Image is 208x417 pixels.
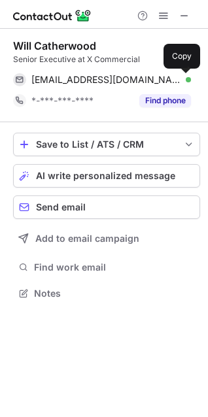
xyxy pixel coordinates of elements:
[31,74,181,86] span: [EMAIL_ADDRESS][DOMAIN_NAME]
[13,133,200,156] button: save-profile-one-click
[36,202,86,212] span: Send email
[13,258,200,276] button: Find work email
[34,261,195,273] span: Find work email
[36,171,175,181] span: AI write personalized message
[13,195,200,219] button: Send email
[36,139,177,150] div: Save to List / ATS / CRM
[139,94,191,107] button: Reveal Button
[35,233,139,244] span: Add to email campaign
[13,284,200,303] button: Notes
[13,8,92,24] img: ContactOut v5.3.10
[13,227,200,250] button: Add to email campaign
[13,54,200,65] div: Senior Executive at X Commercial
[13,164,200,188] button: AI write personalized message
[13,39,96,52] div: Will Catherwood
[34,288,195,299] span: Notes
